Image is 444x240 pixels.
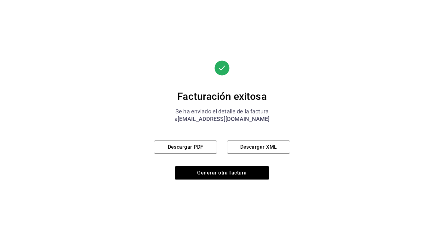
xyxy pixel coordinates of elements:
div: a [154,115,290,123]
button: Generar otra factura [175,166,269,180]
span: [EMAIL_ADDRESS][DOMAIN_NAME] [178,116,270,122]
div: Facturación exitosa [154,90,290,103]
button: Descargar PDF [154,140,217,154]
button: Descargar XML [227,140,290,154]
div: Se ha enviado el detalle de la factura [154,108,290,115]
